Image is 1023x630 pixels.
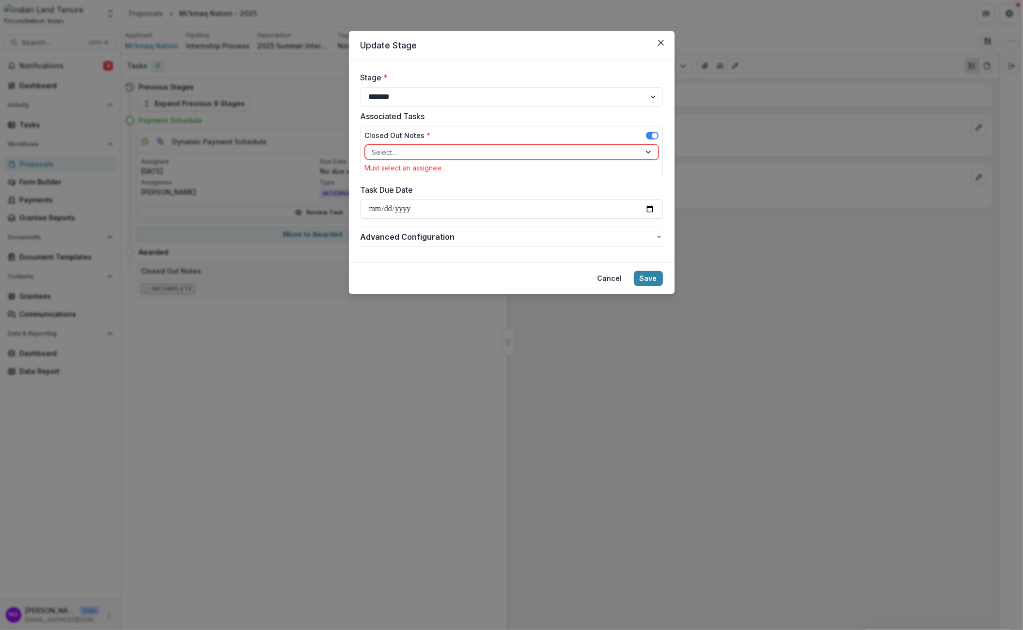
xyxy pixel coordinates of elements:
[592,271,628,286] button: Cancel
[361,231,655,243] span: Advanced Configuration
[361,184,657,196] label: Task Due Date
[365,164,659,172] div: Must select an assignee
[349,31,675,60] header: Update Stage
[634,271,663,286] button: Save
[361,110,657,122] label: Associated Tasks
[361,72,657,83] label: Stage
[361,227,663,246] button: Advanced Configuration
[653,35,669,50] button: Close
[365,130,431,140] label: Closed Out Notes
